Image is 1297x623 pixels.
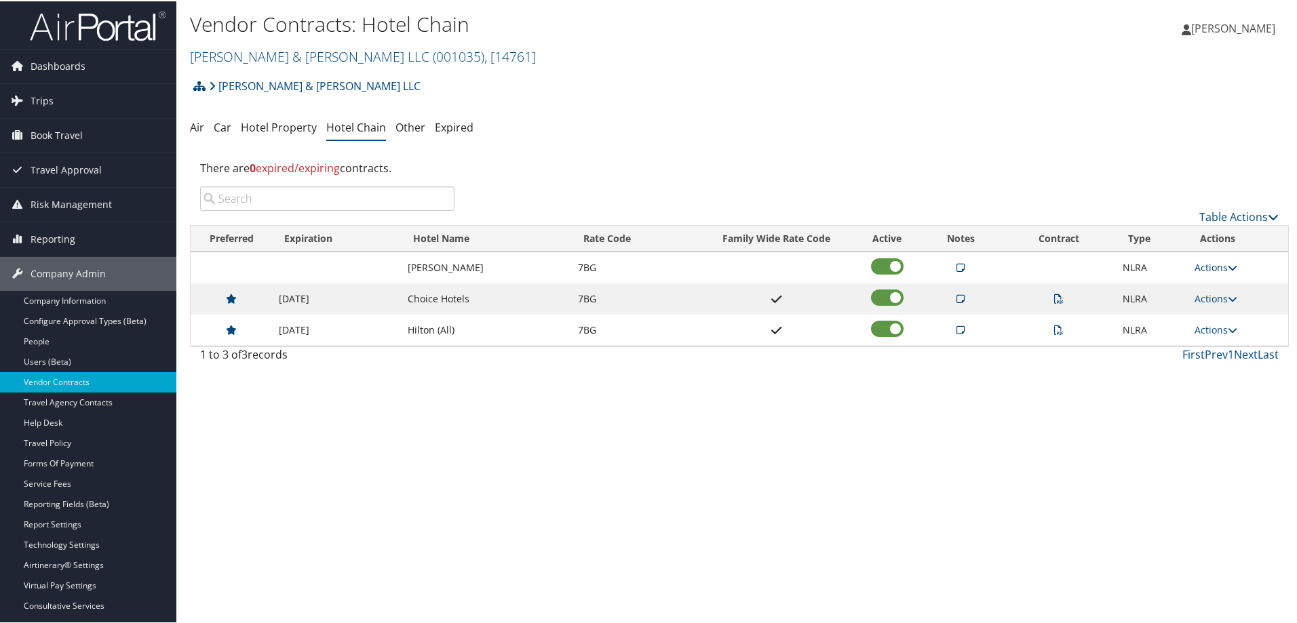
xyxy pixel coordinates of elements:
[401,313,571,344] td: Hilton (All)
[241,119,317,134] a: Hotel Property
[190,9,923,37] h1: Vendor Contracts: Hotel Chain
[31,256,106,289] span: Company Admin
[1258,346,1279,361] a: Last
[1195,322,1237,335] a: Actions
[190,119,204,134] a: Air
[272,224,401,251] th: Expiration: activate to sort column ascending
[1195,260,1237,273] a: Actions
[200,185,454,209] input: Search
[31,48,85,82] span: Dashboards
[1205,346,1228,361] a: Prev
[30,9,166,41] img: airportal-logo.png
[326,119,386,134] a: Hotel Chain
[209,71,421,98] a: [PERSON_NAME] & [PERSON_NAME] LLC
[855,224,919,251] th: Active: activate to sort column ascending
[1234,346,1258,361] a: Next
[200,345,454,368] div: 1 to 3 of records
[250,159,256,174] strong: 0
[1003,224,1115,251] th: Contract: activate to sort column ascending
[272,282,401,313] td: [DATE]
[956,324,965,334] i: Rates tested in TP+ Sep 2025; 10% off BAR Chainwide TP+ Code is G7BG
[31,83,54,117] span: Trips
[571,313,698,344] td: 7BG
[571,224,698,251] th: Rate Code: activate to sort column ascending
[956,293,965,302] i: Rates tested in TP+ Sep 2025; 5% off BAR for nightly and weekly rates 0% on monthly rates
[31,221,75,255] span: Reporting
[435,119,473,134] a: Expired
[395,119,425,134] a: Other
[401,224,571,251] th: Hotel Name: activate to sort column ascending
[1116,224,1188,251] th: Type: activate to sort column ascending
[1199,208,1279,223] a: Table Actions
[1195,291,1237,304] a: Actions
[241,346,248,361] span: 3
[214,119,231,134] a: Car
[571,251,698,282] td: 7BG
[918,224,1003,251] th: Notes: activate to sort column ascending
[1116,251,1188,282] td: NLRA
[190,46,536,64] a: [PERSON_NAME] & [PERSON_NAME] LLC
[1188,224,1288,251] th: Actions
[1228,346,1234,361] a: 1
[1191,20,1275,35] span: [PERSON_NAME]
[484,46,536,64] span: , [ 14761 ]
[191,224,272,251] th: Preferred: activate to sort column descending
[1116,313,1188,344] td: NLRA
[31,117,83,151] span: Book Travel
[250,159,340,174] span: expired/expiring
[272,313,401,344] td: [DATE]
[1116,282,1188,313] td: NLRA
[956,262,965,271] i: Rates tested in TP+ Oct 2025; increasing to 15% dynamic disc 10% off BAR
[401,251,571,282] td: [PERSON_NAME]
[698,224,855,251] th: Family Wide Rate Code: activate to sort column ascending
[1182,7,1289,47] a: [PERSON_NAME]
[190,148,1289,185] div: There are contracts.
[1182,346,1205,361] a: First
[31,186,112,220] span: Risk Management
[433,46,484,64] span: ( 001035 )
[401,282,571,313] td: Choice Hotels
[571,282,698,313] td: 7BG
[31,152,102,186] span: Travel Approval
